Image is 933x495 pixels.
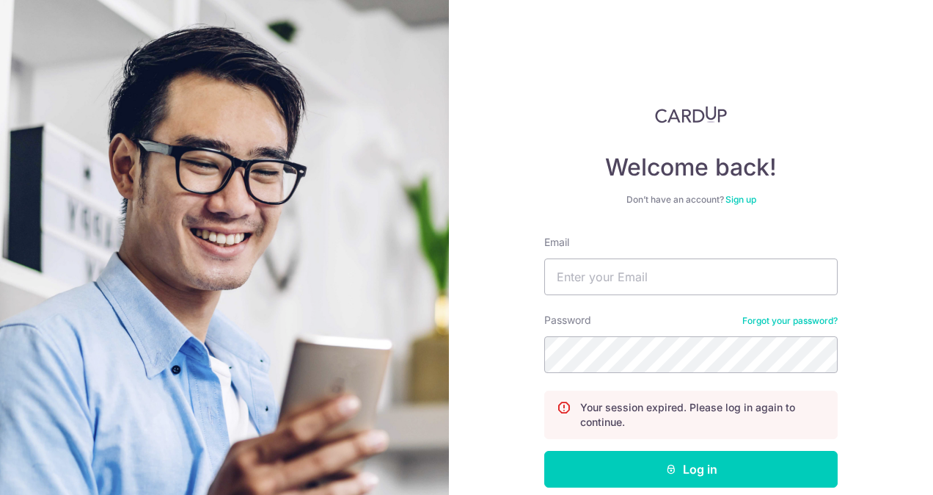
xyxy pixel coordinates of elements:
a: Forgot your password? [742,315,838,327]
img: CardUp Logo [655,106,727,123]
label: Email [544,235,569,250]
input: Enter your Email [544,259,838,295]
a: Sign up [725,194,756,205]
h4: Welcome back! [544,153,838,182]
label: Password [544,313,591,328]
button: Log in [544,451,838,488]
div: Don’t have an account? [544,194,838,206]
p: Your session expired. Please log in again to continue. [580,400,825,430]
